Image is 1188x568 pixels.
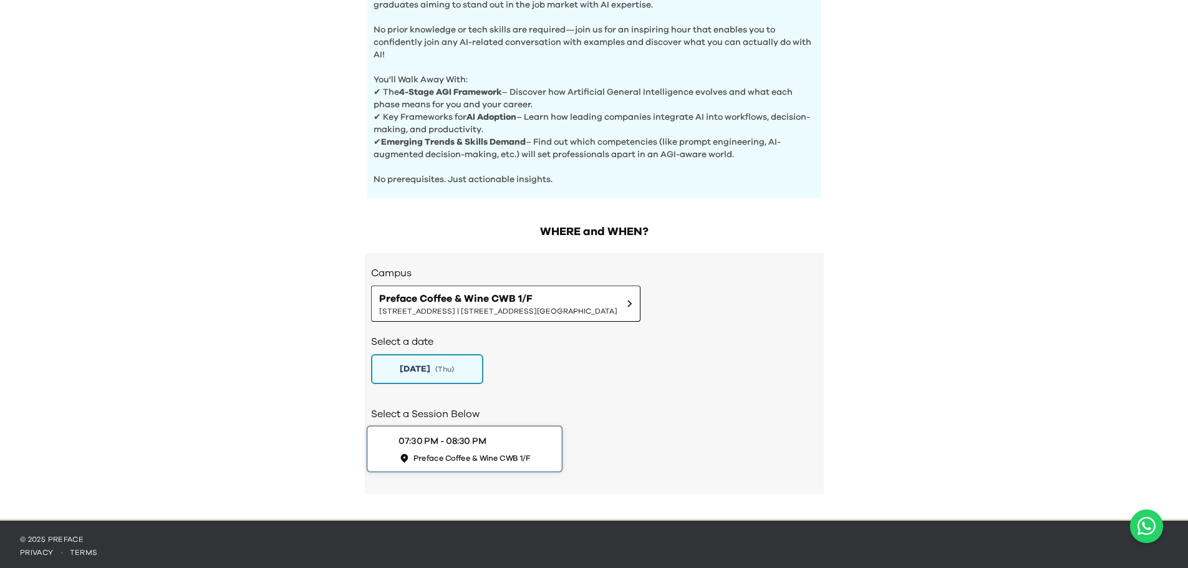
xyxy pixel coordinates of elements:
p: ✔ Key Frameworks for – Learn how leading companies integrate AI into workflows, decision-making, ... [374,111,815,136]
h3: Campus [371,266,818,281]
p: © 2025 Preface [20,534,1168,544]
span: [DATE] [400,363,430,375]
h2: WHERE and WHEN? [365,223,824,241]
span: Preface Coffee & Wine CWB 1/F [413,453,530,463]
div: 07:30 PM - 08:30 PM [398,435,486,448]
span: [STREET_ADDRESS] | [STREET_ADDRESS][GEOGRAPHIC_DATA] [379,306,617,316]
b: Emerging Trends & Skills Demand [381,138,526,147]
h2: Select a date [371,334,818,349]
a: privacy [20,549,54,556]
h2: Select a Session Below [371,407,818,421]
p: No prerequisites. Just actionable insights. [374,161,815,186]
b: AI Adoption [466,113,516,122]
button: 07:30 PM - 08:30 PMPreface Coffee & Wine CWB 1/F [366,425,563,473]
button: Preface Coffee & Wine CWB 1/F[STREET_ADDRESS] | [STREET_ADDRESS][GEOGRAPHIC_DATA] [371,286,640,322]
button: [DATE](Thu) [371,354,483,384]
a: terms [70,549,98,556]
b: 4-Stage AGI Framework [399,88,502,97]
p: ✔ The – Discover how Artificial General Intelligence evolves and what each phase means for you an... [374,86,815,111]
button: Open WhatsApp chat [1130,509,1163,543]
span: · [54,549,70,556]
span: Preface Coffee & Wine CWB 1/F [379,291,617,306]
a: Chat with us on WhatsApp [1130,509,1163,543]
p: No prior knowledge or tech skills are required—join us for an inspiring hour that enables you to ... [374,11,815,61]
span: ( Thu ) [435,364,454,374]
p: ✔ – Find out which competencies (like prompt engineering, AI-augmented decision-making, etc.) wil... [374,136,815,161]
p: You'll Walk Away With: [374,61,815,86]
